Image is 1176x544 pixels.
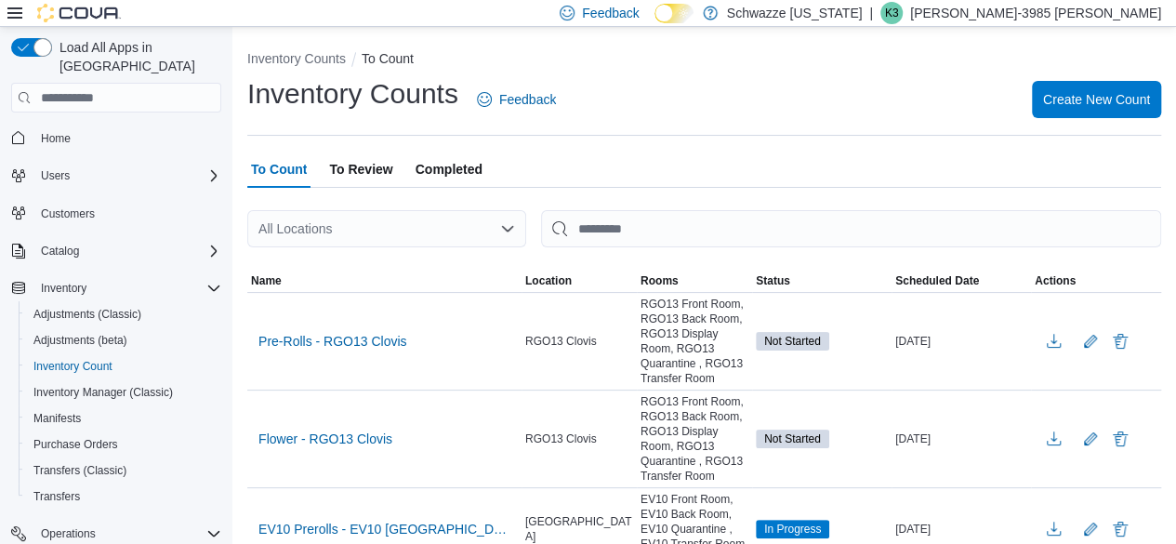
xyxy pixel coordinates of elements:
[1079,425,1102,453] button: Edit count details
[33,240,221,262] span: Catalog
[764,431,821,447] span: Not Started
[19,379,229,405] button: Inventory Manager (Classic)
[33,240,86,262] button: Catalog
[892,518,1031,540] div: [DATE]
[33,359,112,374] span: Inventory Count
[892,330,1031,352] div: [DATE]
[641,273,679,288] span: Rooms
[525,431,597,446] span: RGO13 Clovis
[33,165,221,187] span: Users
[19,431,229,458] button: Purchase Orders
[247,49,1161,72] nav: An example of EuiBreadcrumbs
[33,277,221,299] span: Inventory
[525,514,633,544] span: [GEOGRAPHIC_DATA]
[26,303,149,325] a: Adjustments (Classic)
[251,327,414,355] button: Pre-Rolls - RGO13 Clovis
[41,281,86,296] span: Inventory
[525,273,572,288] span: Location
[895,273,979,288] span: Scheduled Date
[26,485,221,508] span: Transfers
[251,273,282,288] span: Name
[19,353,229,379] button: Inventory Count
[19,484,229,510] button: Transfers
[26,459,134,482] a: Transfers (Classic)
[752,270,892,292] button: Status
[33,202,221,225] span: Customers
[26,433,221,456] span: Purchase Orders
[525,334,597,349] span: RGO13 Clovis
[33,307,141,322] span: Adjustments (Classic)
[41,206,95,221] span: Customers
[500,221,515,236] button: Open list of options
[1109,330,1131,352] button: Delete
[19,458,229,484] button: Transfers (Classic)
[4,163,229,189] button: Users
[33,333,127,348] span: Adjustments (beta)
[26,485,87,508] a: Transfers
[362,51,414,66] button: To Count
[756,332,829,351] span: Not Started
[26,407,221,430] span: Manifests
[637,293,752,390] div: RGO13 Front Room, RGO13 Back Room, RGO13 Display Room, RGO13 Quarantine , RGO13 Transfer Room
[892,270,1031,292] button: Scheduled Date
[499,90,556,109] span: Feedback
[33,489,80,504] span: Transfers
[1109,518,1131,540] button: Delete
[19,301,229,327] button: Adjustments (Classic)
[756,430,829,448] span: Not Started
[1032,81,1161,118] button: Create New Count
[251,515,518,543] button: EV10 Prerolls - EV10 [GEOGRAPHIC_DATA]
[33,277,94,299] button: Inventory
[1109,428,1131,450] button: Delete
[33,203,102,225] a: Customers
[258,332,406,351] span: Pre-Rolls - RGO13 Clovis
[41,526,96,541] span: Operations
[637,270,752,292] button: Rooms
[469,81,563,118] a: Feedback
[26,329,221,352] span: Adjustments (beta)
[756,273,790,288] span: Status
[247,75,458,113] h1: Inventory Counts
[37,4,121,22] img: Cova
[26,303,221,325] span: Adjustments (Classic)
[26,355,120,378] a: Inventory Count
[1079,515,1102,543] button: Edit count details
[885,2,899,24] span: K3
[26,381,221,404] span: Inventory Manager (Classic)
[26,433,126,456] a: Purchase Orders
[33,385,173,400] span: Inventory Manager (Classic)
[41,168,70,183] span: Users
[26,329,135,352] a: Adjustments (beta)
[4,124,229,151] button: Home
[41,131,71,146] span: Home
[26,459,221,482] span: Transfers (Classic)
[654,4,694,23] input: Dark Mode
[247,270,522,292] button: Name
[541,210,1161,247] input: This is a search bar. After typing your query, hit enter to filter the results lower in the page.
[416,151,482,188] span: Completed
[251,425,400,453] button: Flower - RGO13 Clovis
[19,405,229,431] button: Manifests
[247,51,346,66] button: Inventory Counts
[33,411,81,426] span: Manifests
[258,430,392,448] span: Flower - RGO13 Clovis
[26,381,180,404] a: Inventory Manager (Classic)
[329,151,392,188] span: To Review
[41,244,79,259] span: Catalog
[727,2,863,24] p: Schwazze [US_STATE]
[33,126,221,149] span: Home
[33,127,78,150] a: Home
[764,521,821,537] span: In Progress
[869,2,873,24] p: |
[582,4,639,22] span: Feedback
[258,520,510,538] span: EV10 Prerolls - EV10 [GEOGRAPHIC_DATA]
[26,355,221,378] span: Inventory Count
[756,520,829,538] span: In Progress
[33,463,126,478] span: Transfers (Classic)
[26,407,88,430] a: Manifests
[1043,90,1150,109] span: Create New Count
[251,151,307,188] span: To Count
[637,391,752,487] div: RGO13 Front Room, RGO13 Back Room, RGO13 Display Room, RGO13 Quarantine , RGO13 Transfer Room
[4,238,229,264] button: Catalog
